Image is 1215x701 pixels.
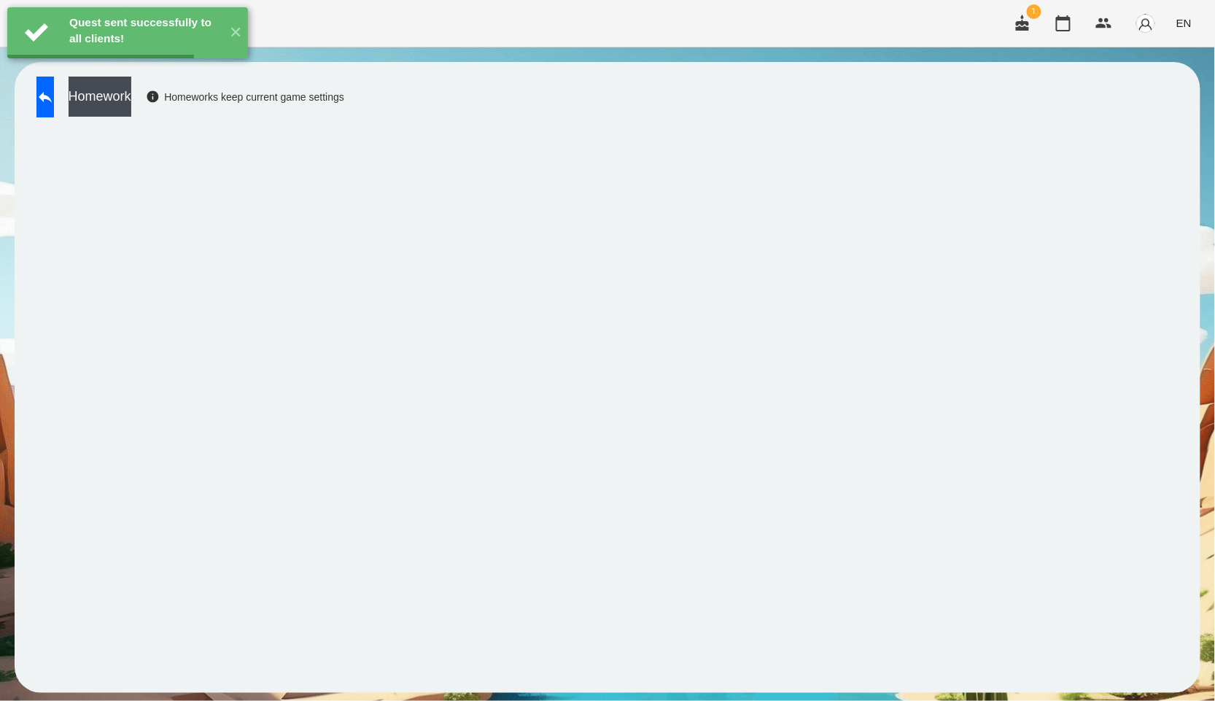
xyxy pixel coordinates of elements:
[1136,13,1156,34] img: avatar_s.png
[69,77,131,117] button: Homework
[1176,15,1192,31] span: EN
[146,90,344,104] div: Homeworks keep current game settings
[69,15,219,47] div: Quest sent successfully to all clients!
[1027,4,1041,19] span: 1
[1171,9,1197,36] button: EN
